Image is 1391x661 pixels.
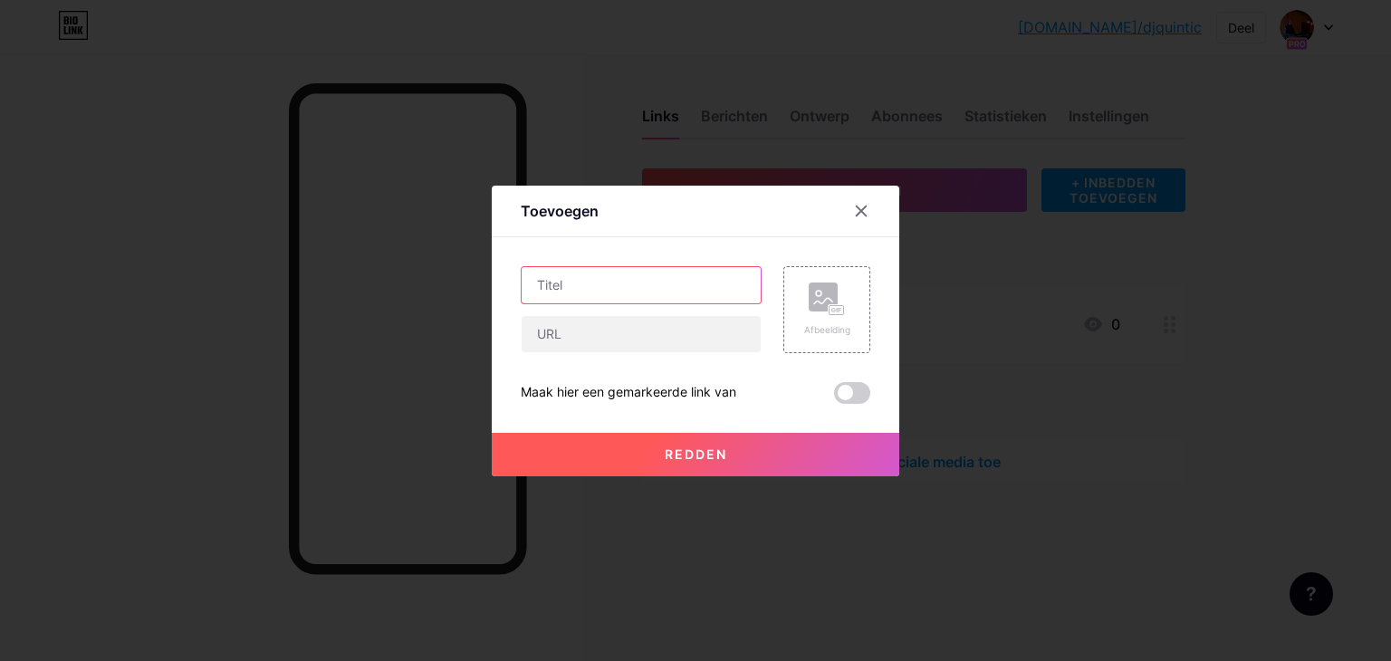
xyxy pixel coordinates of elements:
[665,446,727,462] font: Redden
[521,384,736,399] font: Maak hier een gemarkeerde link van
[521,202,599,220] font: Toevoegen
[522,267,761,303] input: Titel
[492,433,899,476] button: Redden
[804,324,850,335] font: Afbeelding
[522,316,761,352] input: URL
